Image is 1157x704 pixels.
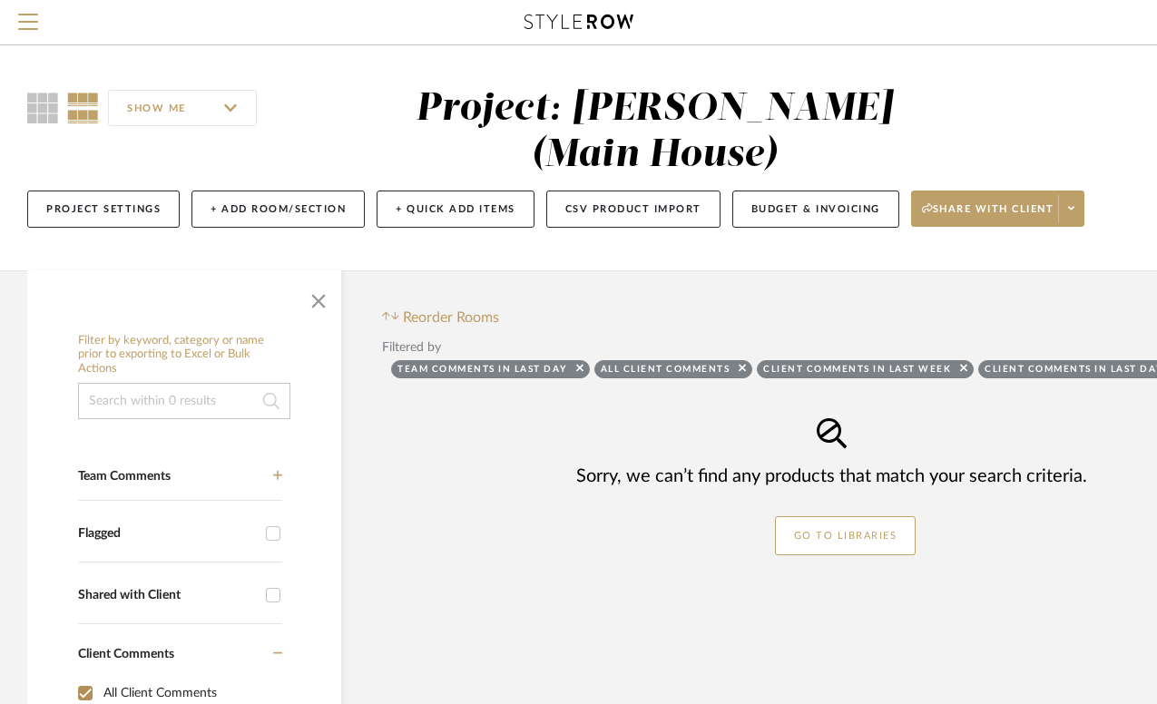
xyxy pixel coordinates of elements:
[191,191,365,228] button: + Add Room/Section
[732,191,899,228] button: Budget & Invoicing
[397,363,567,381] div: Team Comments in last day
[601,363,730,381] div: All Client Comments
[763,363,951,381] div: Client Comments in last week
[78,526,257,542] div: Flagged
[546,191,721,228] button: CSV Product Import
[911,191,1085,227] button: Share with client
[78,383,290,419] input: Search within 0 results
[78,334,290,376] h6: Filter by keyword, category or name prior to exporting to Excel or Bulk Actions
[78,588,257,603] div: Shared with Client
[922,202,1054,230] span: Share with client
[382,337,441,357] div: Filtered by
[27,191,180,228] button: Project Settings
[403,307,499,328] span: Reorder Rooms
[382,307,499,328] button: Reorder Rooms
[416,90,893,174] div: Project: [PERSON_NAME] (Main House)
[775,516,917,555] a: GO TO LIBRARIES
[78,470,171,483] span: Team Comments
[300,279,337,316] button: Close
[78,648,174,660] span: Client Comments
[377,191,534,228] button: + Quick Add Items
